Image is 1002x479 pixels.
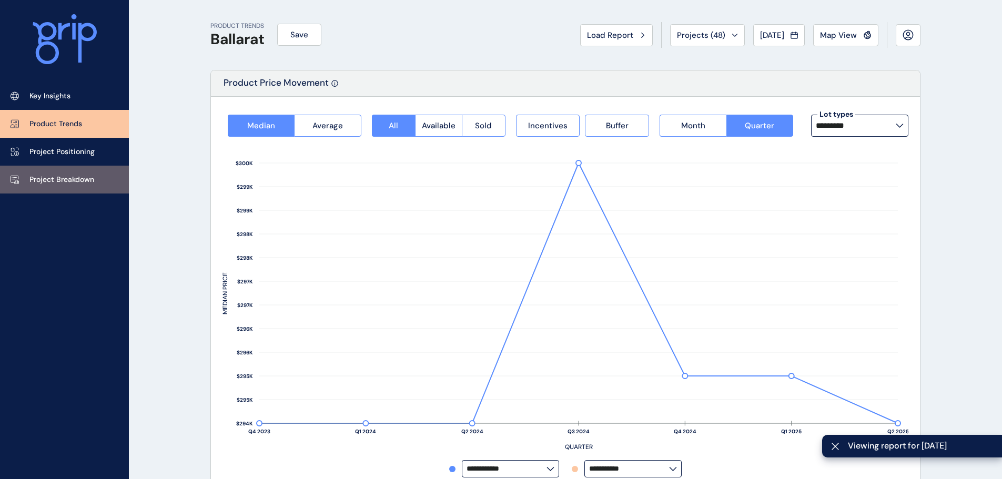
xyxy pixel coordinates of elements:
[587,30,633,40] span: Load Report
[813,24,878,46] button: Map View
[236,420,253,427] text: $294K
[224,77,329,96] p: Product Price Movement
[462,115,505,137] button: Sold
[312,120,343,131] span: Average
[781,428,802,435] text: Q1 2025
[415,115,462,137] button: Available
[237,302,253,309] text: $297K
[294,115,361,137] button: Average
[237,278,253,285] text: $297K
[236,160,253,167] text: $300K
[29,175,94,185] p: Project Breakdown
[681,120,705,131] span: Month
[237,325,253,332] text: $296K
[237,184,253,190] text: $299K
[887,428,909,435] text: Q2 2025
[221,272,229,314] text: MEDIAN PRICE
[210,22,265,30] p: PRODUCT TRENDS
[372,115,415,137] button: All
[760,30,784,40] span: [DATE]
[247,120,275,131] span: Median
[237,231,253,238] text: $298K
[237,349,253,356] text: $296K
[29,91,70,101] p: Key Insights
[606,120,629,131] span: Buffer
[277,24,321,46] button: Save
[210,30,265,48] h1: Ballarat
[290,29,308,40] span: Save
[753,24,805,46] button: [DATE]
[580,24,653,46] button: Load Report
[237,396,253,403] text: $295K
[660,115,726,137] button: Month
[585,115,649,137] button: Buffer
[670,24,745,46] button: Projects (48)
[475,120,492,131] span: Sold
[568,428,590,435] text: Q3 2024
[237,207,253,214] text: $299K
[677,30,725,40] span: Projects ( 48 )
[422,120,456,131] span: Available
[674,428,696,435] text: Q4 2024
[237,373,253,380] text: $295K
[228,115,294,137] button: Median
[817,109,855,120] label: Lot types
[565,443,593,451] text: QUARTER
[461,428,483,435] text: Q2 2024
[516,115,580,137] button: Incentives
[528,120,568,131] span: Incentives
[820,30,857,40] span: Map View
[248,428,270,435] text: Q4 2023
[726,115,793,137] button: Quarter
[237,254,253,261] text: $298K
[29,119,82,129] p: Product Trends
[745,120,774,131] span: Quarter
[29,147,95,157] p: Project Positioning
[355,428,376,435] text: Q1 2024
[848,440,994,452] span: Viewing report for [DATE]
[389,120,398,131] span: All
